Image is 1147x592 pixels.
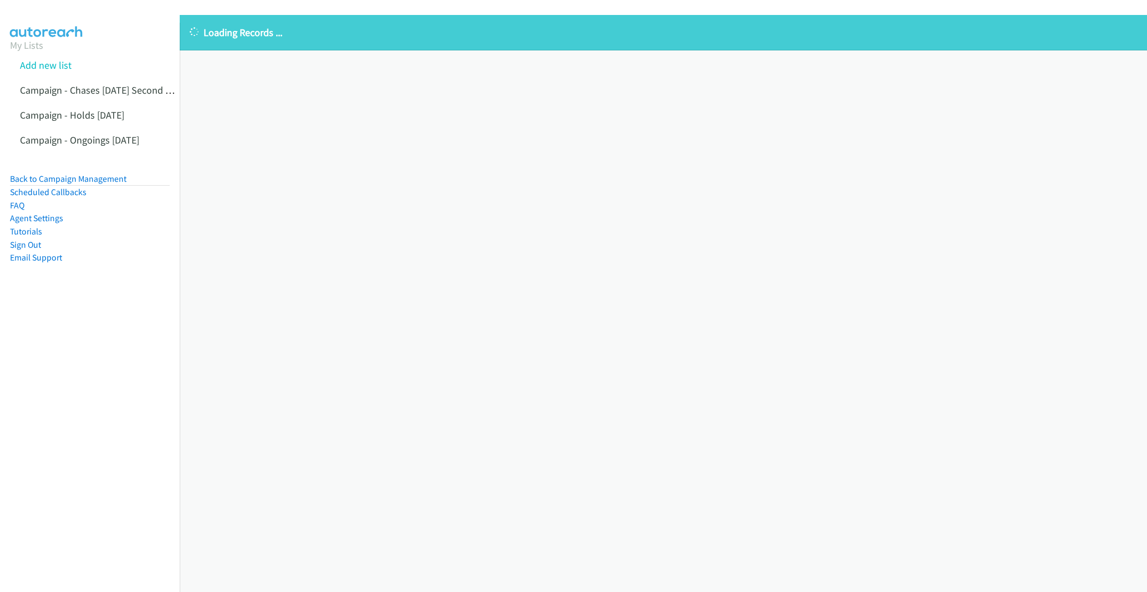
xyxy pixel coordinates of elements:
[20,109,124,121] a: Campaign - Holds [DATE]
[10,239,41,250] a: Sign Out
[10,252,62,263] a: Email Support
[10,173,126,184] a: Back to Campaign Management
[10,226,42,237] a: Tutorials
[10,39,43,52] a: My Lists
[20,84,204,96] a: Campaign - Chases [DATE] Second Attempts
[190,25,1137,40] p: Loading Records ...
[10,213,63,223] a: Agent Settings
[10,200,24,211] a: FAQ
[20,134,139,146] a: Campaign - Ongoings [DATE]
[10,187,87,197] a: Scheduled Callbacks
[20,59,72,72] a: Add new list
